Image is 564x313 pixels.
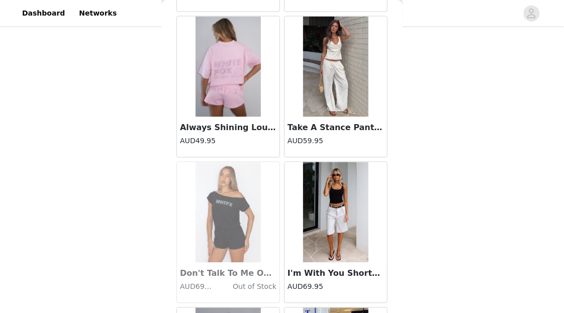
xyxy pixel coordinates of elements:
img: I'm With You Shorts Stone [303,162,368,263]
img: Take A Stance Pants Off White [303,17,368,117]
img: Don't Talk To Me Off Shoulder Playsuit Black [196,162,261,263]
h4: Out of Stock [212,282,276,292]
h3: Don't Talk To Me Off Shoulder Playsuit Black [180,268,276,280]
div: avatar [527,6,536,22]
a: Dashboard [16,2,71,25]
img: Always Shining Lounge Shorts Posy [196,17,261,117]
a: Networks [73,2,123,25]
h4: AUD49.95 [180,136,276,147]
h4: AUD59.95 [288,136,384,147]
h3: Take A Stance Pants Off White [288,122,384,134]
h4: AUD69.95 [180,282,212,292]
h4: AUD69.95 [288,282,384,292]
h3: Always Shining Lounge Shorts Posy [180,122,276,134]
h3: I'm With You Shorts Stone [288,268,384,280]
